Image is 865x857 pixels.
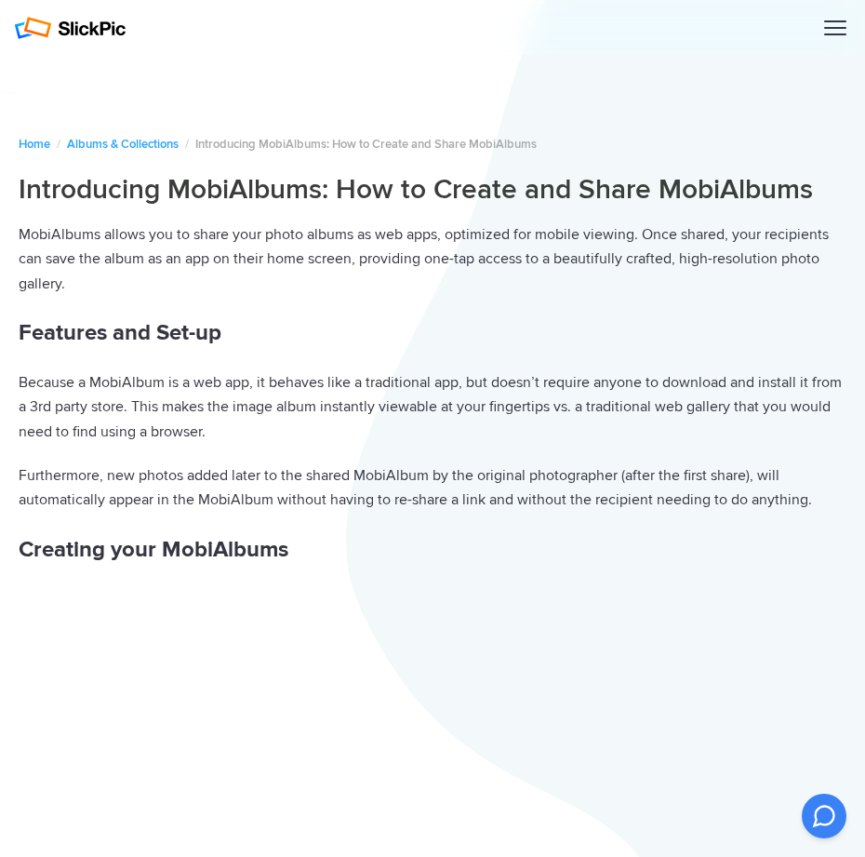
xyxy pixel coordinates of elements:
[19,137,50,152] a: Home
[67,137,179,152] a: Albums & Collections
[19,222,846,297] p: MobiAlbums allows you to share your photo albums as web apps, optimized for mobile viewing. Once ...
[808,490,812,509] span: .
[19,315,846,352] h2: Features and Set-up
[19,466,808,510] span: Furthermore, new photos added later to the shared MobiAlbum by the original photographer (after t...
[195,137,537,152] span: Introducing MobiAlbums: How to Create and Share MobiAlbums
[19,172,846,208] h1: Introducing MobiAlbums: How to Create and Share MobiAlbums
[19,373,842,441] span: Because a MobiAlbum is a web app, it behaves like a traditional app, but doesn’t require anyone t...
[19,531,846,569] h2: Creating your MobiAlbums
[57,137,60,152] span: /
[185,137,189,152] span: /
